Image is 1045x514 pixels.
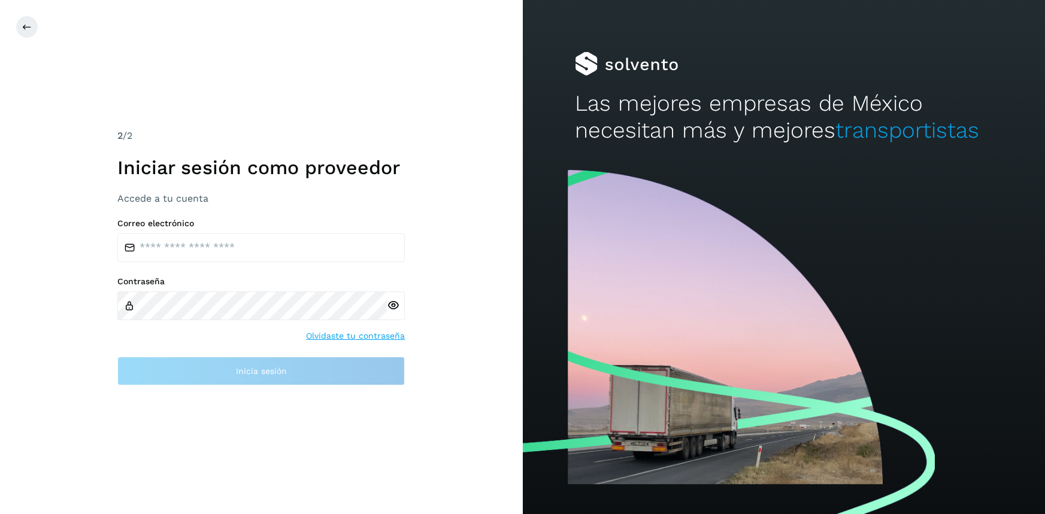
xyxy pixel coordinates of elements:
[117,129,405,143] div: /2
[117,193,405,204] h3: Accede a tu cuenta
[835,117,979,143] span: transportistas
[117,130,123,141] span: 2
[117,276,405,287] label: Contraseña
[236,367,287,375] span: Inicia sesión
[117,156,405,179] h1: Iniciar sesión como proveedor
[306,330,405,342] a: Olvidaste tu contraseña
[575,90,993,144] h2: Las mejores empresas de México necesitan más y mejores
[117,357,405,385] button: Inicia sesión
[117,218,405,229] label: Correo electrónico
